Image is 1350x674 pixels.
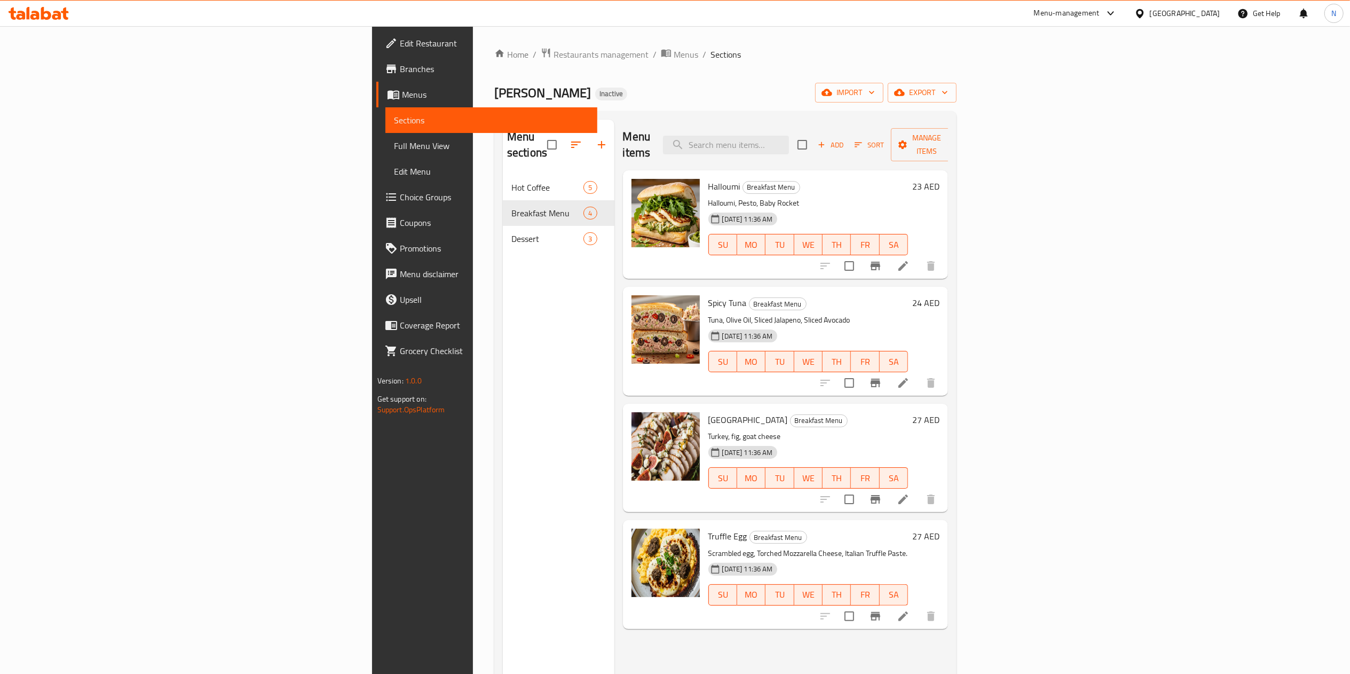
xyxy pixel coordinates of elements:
[653,48,657,61] li: /
[400,62,589,75] span: Branches
[897,493,910,506] a: Edit menu item
[827,587,847,602] span: TH
[376,30,597,56] a: Edit Restaurant
[713,354,733,370] span: SU
[884,587,904,602] span: SA
[891,128,962,161] button: Manage items
[623,129,651,161] h2: Menu items
[749,297,807,310] div: Breakfast Menu
[503,226,614,252] div: Dessert3
[584,208,596,218] span: 4
[897,377,910,389] a: Edit menu item
[554,48,649,61] span: Restaurants management
[899,131,954,158] span: Manage items
[737,467,765,489] button: MO
[400,268,589,280] span: Menu disclaimer
[770,354,790,370] span: TU
[880,467,908,489] button: SA
[400,344,589,357] span: Grocery Checklist
[595,89,627,98] span: Inactive
[912,412,940,427] h6: 27 AED
[376,312,597,338] a: Coverage Report
[400,37,589,50] span: Edit Restaurant
[708,467,737,489] button: SU
[741,471,761,486] span: MO
[702,48,706,61] li: /
[855,471,875,486] span: FR
[848,137,891,153] span: Sort items
[718,331,777,341] span: [DATE] 11:36 AM
[400,216,589,229] span: Coupons
[794,467,823,489] button: WE
[880,351,908,372] button: SA
[376,236,597,261] a: Promotions
[765,584,794,606] button: TU
[741,354,761,370] span: MO
[749,298,806,310] span: Breakfast Menu
[718,564,777,574] span: [DATE] 11:36 AM
[708,547,909,560] p: Scrambled egg, Torched Mozzarella Cheese, Italian Truffle Paste.
[405,374,422,388] span: 1.0.0
[863,604,888,629] button: Branch-specific-item
[852,137,887,153] button: Sort
[511,232,583,245] span: Dessert
[400,319,589,332] span: Coverage Report
[708,234,737,255] button: SU
[394,139,589,152] span: Full Menu View
[394,114,589,127] span: Sections
[563,132,589,158] span: Sort sections
[708,584,737,606] button: SU
[897,260,910,272] a: Edit menu item
[584,234,596,244] span: 3
[541,134,563,156] span: Select all sections
[838,488,860,511] span: Select to update
[708,178,740,194] span: Halloumi
[851,234,879,255] button: FR
[503,170,614,256] nav: Menu sections
[741,237,761,253] span: MO
[855,587,875,602] span: FR
[823,351,851,372] button: TH
[743,181,800,194] div: Breakfast Menu
[884,237,904,253] span: SA
[814,137,848,153] span: Add item
[511,207,583,220] span: Breakfast Menu
[631,179,700,247] img: Halloumi
[827,237,847,253] span: TH
[799,471,818,486] span: WE
[663,136,789,154] input: search
[749,531,807,544] div: Breakfast Menu
[377,403,445,417] a: Support.OpsPlatform
[511,181,583,194] span: Hot Coffee
[851,584,879,606] button: FR
[737,351,765,372] button: MO
[799,354,818,370] span: WE
[851,351,879,372] button: FR
[708,528,747,544] span: Truffle Egg
[827,354,847,370] span: TH
[855,354,875,370] span: FR
[918,370,944,396] button: delete
[791,134,814,156] span: Select section
[400,293,589,306] span: Upsell
[708,314,909,327] p: Tuna, Olive Oil, Sliced Jalapeno, Sliced Avocado
[708,412,788,428] span: [GEOGRAPHIC_DATA]
[918,604,944,629] button: delete
[718,448,777,458] span: [DATE] 11:36 AM
[584,183,596,193] span: 5
[880,234,908,255] button: SA
[718,214,777,224] span: [DATE] 11:36 AM
[770,471,790,486] span: TU
[376,338,597,364] a: Grocery Checklist
[912,179,940,194] h6: 23 AED
[583,232,597,245] div: items
[823,584,851,606] button: TH
[674,48,698,61] span: Menus
[376,184,597,210] a: Choice Groups
[713,587,733,602] span: SU
[376,261,597,287] a: Menu disclaimer
[896,86,948,99] span: export
[855,237,875,253] span: FR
